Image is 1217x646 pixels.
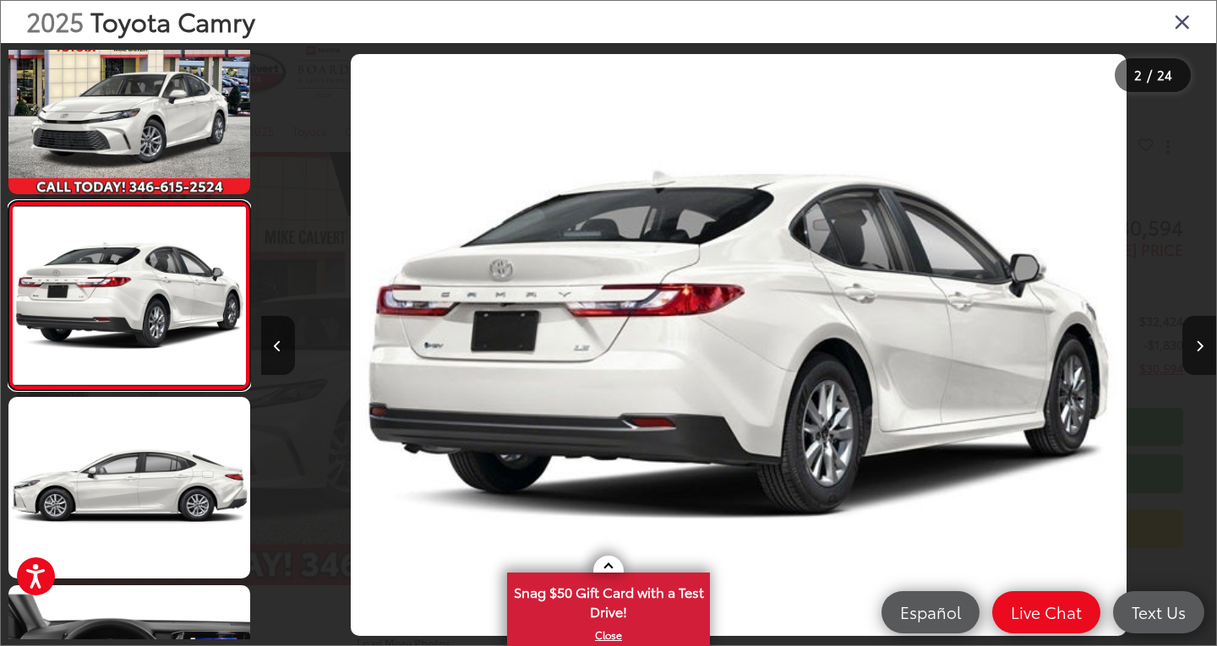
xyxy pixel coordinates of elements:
[881,591,980,633] a: Español
[6,12,252,196] img: 2025 Toyota Camry SE
[1145,69,1154,81] span: /
[351,54,1127,636] img: 2025 Toyota Camry SE
[992,591,1100,633] a: Live Chat
[6,395,252,579] img: 2025 Toyota Camry SE
[1182,316,1216,375] button: Next image
[1123,601,1194,622] span: Text Us
[1157,65,1172,84] span: 24
[509,574,708,626] span: Snag $50 Gift Card with a Test Drive!
[261,54,1216,636] div: 2025 Toyota Camry SE 1
[90,3,255,39] span: Toyota Camry
[1113,591,1204,633] a: Text Us
[892,601,969,622] span: Español
[1002,601,1090,622] span: Live Chat
[26,3,84,39] span: 2025
[10,207,248,385] img: 2025 Toyota Camry SE
[261,316,295,375] button: Previous image
[1134,65,1142,84] span: 2
[1174,10,1191,32] i: Close gallery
